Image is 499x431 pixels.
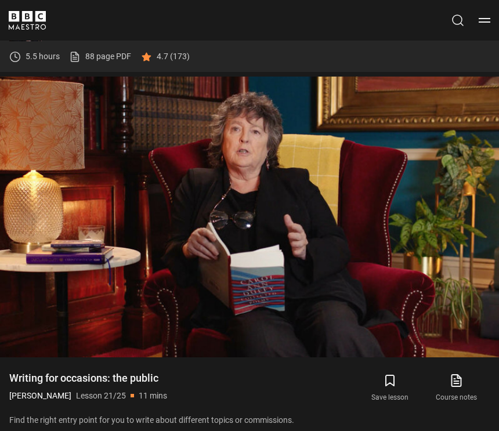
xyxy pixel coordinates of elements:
p: 5.5 hours [26,50,60,63]
button: Save lesson [357,371,423,405]
h1: Writing for occasions: the public [9,371,167,385]
svg: BBC Maestro [9,11,46,30]
p: Find the right entry point for you to write about different topics or commissions. [9,414,321,426]
button: Toggle navigation [479,15,490,26]
a: Course notes [424,371,490,405]
p: 11 mins [139,390,167,402]
p: 4.7 (173) [157,50,190,63]
p: Lesson 21/25 [76,390,126,402]
p: [PERSON_NAME] [9,390,71,402]
a: 88 page PDF [69,50,131,63]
